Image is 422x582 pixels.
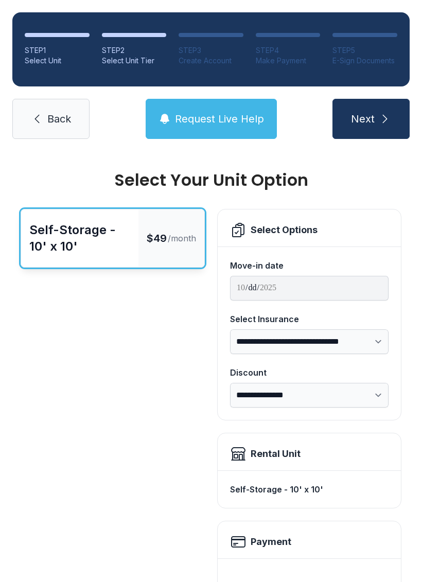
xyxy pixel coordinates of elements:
div: Self-Storage - 10' x 10' [29,222,130,255]
h2: Payment [251,535,291,549]
div: STEP 3 [179,45,243,56]
select: Select Insurance [230,329,389,354]
div: STEP 1 [25,45,90,56]
div: Select Unit Tier [102,56,167,66]
div: STEP 2 [102,45,167,56]
div: Move-in date [230,259,389,272]
span: /month [168,232,196,244]
div: Select Unit [25,56,90,66]
div: STEP 5 [332,45,397,56]
div: Select Insurance [230,313,389,325]
span: $49 [147,231,167,245]
div: Create Account [179,56,243,66]
span: Back [47,112,71,126]
select: Discount [230,383,389,408]
div: Select Your Unit Option [21,172,401,188]
div: E-Sign Documents [332,56,397,66]
div: Rental Unit [251,447,301,461]
div: Self-Storage - 10' x 10' [230,479,389,500]
div: Select Options [251,223,318,237]
span: Next [351,112,375,126]
div: Make Payment [256,56,321,66]
input: Move-in date [230,276,389,301]
span: Request Live Help [175,112,264,126]
div: Discount [230,366,389,379]
div: STEP 4 [256,45,321,56]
